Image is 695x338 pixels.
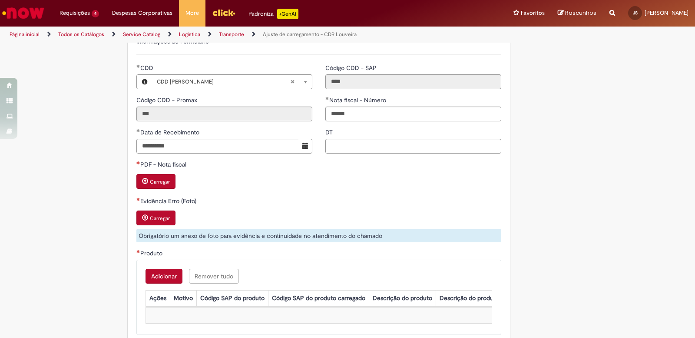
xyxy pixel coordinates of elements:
div: Padroniza [248,9,298,19]
abbr: Limpar campo CDD [286,75,299,89]
span: JS [633,10,638,16]
th: Código SAP do produto [196,290,268,306]
span: Despesas Corporativas [112,9,172,17]
input: Código CDD - SAP [325,74,501,89]
th: Código SAP do produto carregado [268,290,369,306]
img: click_logo_yellow_360x200.png [212,6,235,19]
div: Obrigatório um anexo de foto para evidência e continuidade no atendimento do chamado [136,229,501,242]
a: Logistica [179,31,200,38]
img: ServiceNow [1,4,46,22]
input: Nota fiscal - Número [325,107,501,121]
a: CDD [PERSON_NAME]Limpar campo CDD [152,75,312,89]
a: Todos os Catálogos [58,31,104,38]
a: Transporte [219,31,244,38]
span: Evidência Erro (Foto) [140,197,198,205]
span: Necessários [136,250,140,253]
label: Informações de Formulário [136,37,209,45]
span: CDD [PERSON_NAME] [157,75,290,89]
span: More [185,9,199,17]
span: Favoritos [521,9,545,17]
button: Add a row for Produto [146,269,182,284]
input: DT [325,139,501,154]
button: Carregar anexo de PDF - Nota fiscal Required [136,174,175,189]
span: Nota fiscal - Número [329,96,388,104]
label: Somente leitura - Código CDD - Promax [136,96,199,104]
button: CDD, Visualizar este registro CDD Mogi Mirim [137,75,152,89]
th: Descrição do produto carregado [436,290,532,306]
span: Necessários [136,161,140,164]
a: Rascunhos [558,9,596,17]
span: [PERSON_NAME] [645,9,688,17]
span: Obrigatório Preenchido [136,129,140,132]
th: Descrição do produto [369,290,436,306]
a: Página inicial [10,31,40,38]
span: Produto [140,249,164,257]
button: Carregar anexo de Evidência Erro (Foto) Required [136,211,175,225]
span: CDD [140,64,155,72]
p: +GenAi [277,9,298,19]
input: Data de Recebimento 24 September 2025 Wednesday [136,139,299,154]
a: Service Catalog [123,31,160,38]
th: Ações [146,290,170,306]
span: Rascunhos [565,9,596,17]
label: Somente leitura - Código CDD - SAP [325,64,378,72]
span: Obrigatório Preenchido [325,97,329,100]
span: PDF - Nota fiscal [140,161,188,168]
span: Somente leitura - Código CDD - SAP [325,64,378,72]
ul: Trilhas de página [7,27,457,43]
button: Mostrar calendário para Data de Recebimento [299,139,312,154]
span: 4 [92,10,99,17]
a: Ajuste de carregamento - CDR Louveira [263,31,357,38]
input: Código CDD - Promax [136,107,312,121]
span: Obrigatório Preenchido [136,64,140,68]
small: Carregar [150,215,170,222]
th: Motivo [170,290,196,306]
span: Data de Recebimento [140,128,201,136]
small: Carregar [150,178,170,185]
span: Necessários [136,197,140,201]
span: Requisições [60,9,90,17]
